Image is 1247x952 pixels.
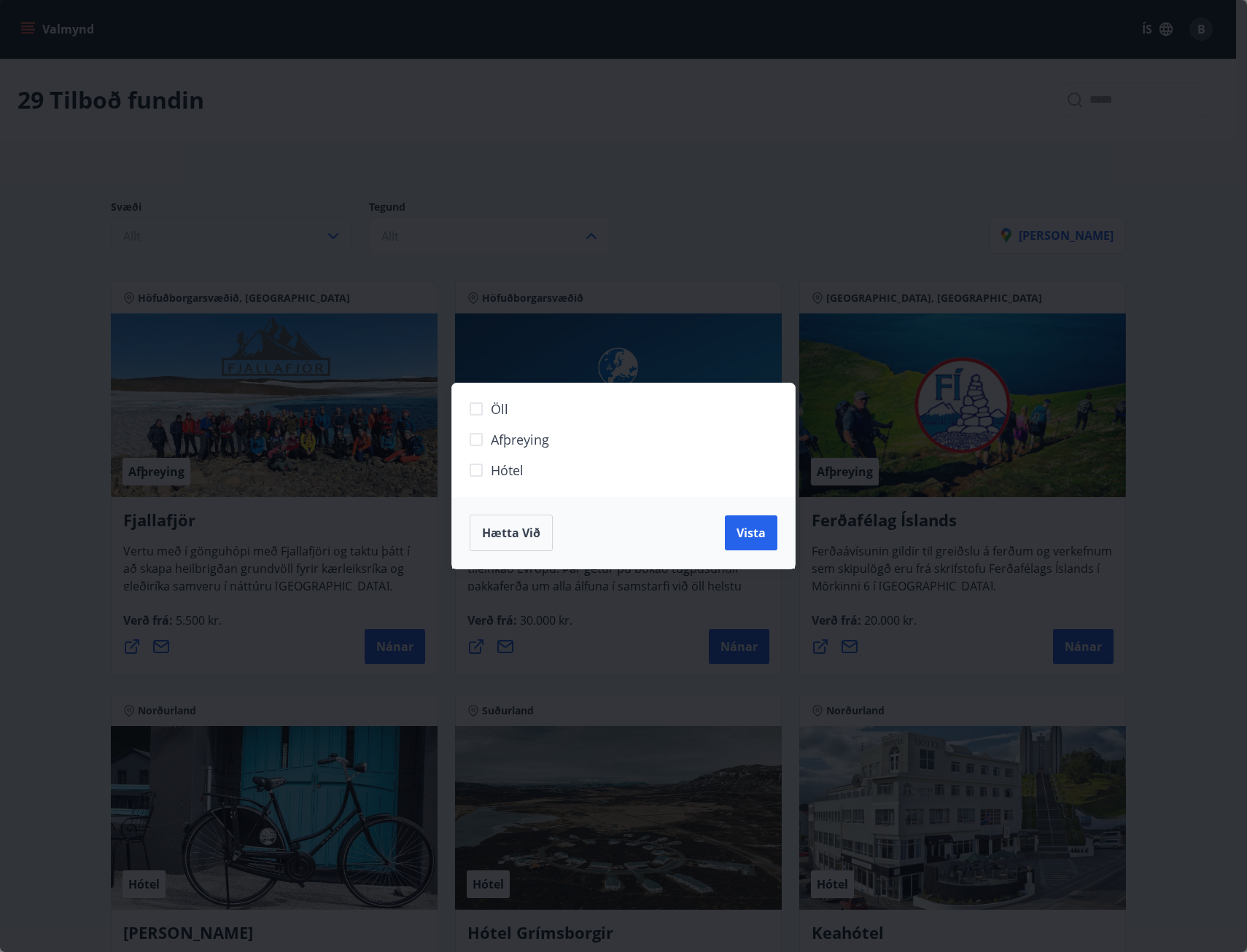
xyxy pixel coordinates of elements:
[491,399,508,418] span: Öll
[491,430,549,449] span: Afþreying
[470,515,553,551] button: Hætta við
[737,525,766,541] span: Vista
[725,515,777,550] button: Vista
[491,461,524,480] span: Hótel
[482,525,540,541] span: Hætta við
